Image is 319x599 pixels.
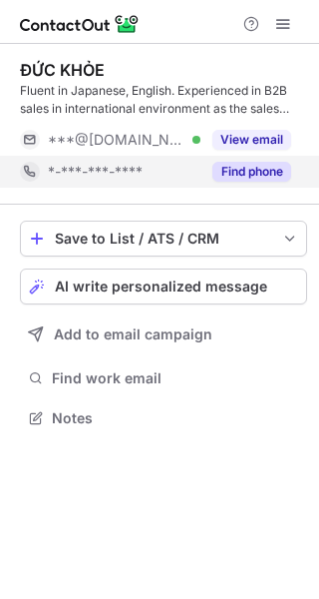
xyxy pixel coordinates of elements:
div: ĐỨC KHỎE [20,60,105,80]
button: Reveal Button [212,130,291,150]
button: Find work email [20,364,307,392]
span: Find work email [52,369,299,387]
span: Add to email campaign [54,326,212,342]
button: Reveal Button [212,162,291,182]
img: ContactOut v5.3.10 [20,12,140,36]
button: AI write personalized message [20,269,307,304]
div: Fluent in Japanese, English. Experienced in B2B sales in international environment as the sales m... [20,82,307,118]
span: AI write personalized message [55,279,267,295]
span: Notes [52,409,299,427]
button: Notes [20,404,307,432]
button: save-profile-one-click [20,221,307,257]
button: Add to email campaign [20,316,307,352]
span: ***@[DOMAIN_NAME] [48,131,185,149]
div: Save to List / ATS / CRM [55,231,272,247]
